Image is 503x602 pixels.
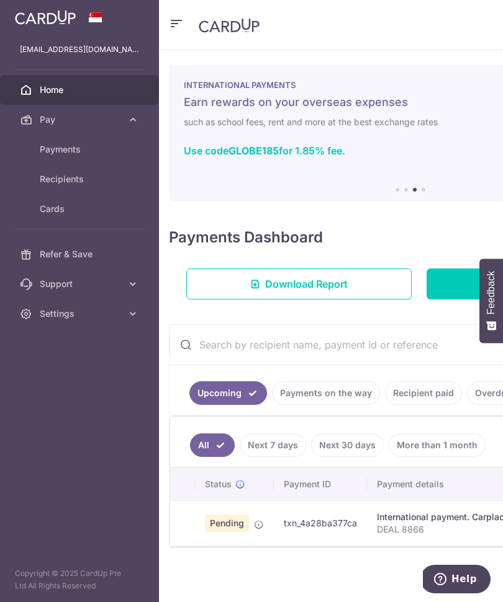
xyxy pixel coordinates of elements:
span: Status [205,478,232,490]
span: Settings [40,308,122,320]
span: Feedback [486,271,497,314]
a: More than 1 month [389,433,486,457]
span: Home [40,84,122,96]
a: Upcoming [189,381,267,405]
b: GLOBE185 [229,144,279,157]
th: Payment ID [274,468,367,500]
a: Next 30 days [311,433,384,457]
span: Cards [40,203,122,215]
a: Download Report [186,268,412,299]
span: Recipients [40,173,122,185]
span: Payments [40,143,122,156]
span: Refer & Save [40,248,122,260]
a: Recipient paid [385,381,462,405]
button: Feedback - Show survey [479,259,503,343]
img: CardUp [15,10,76,25]
span: Pending [205,515,249,532]
span: Pay [40,113,122,126]
a: Use codeGLOBE185for 1.85% fee. [184,144,345,157]
a: Next 7 days [240,433,306,457]
a: Payments on the way [272,381,380,405]
iframe: Opens a widget where you can find more information [423,565,491,596]
h4: Payments Dashboard [169,226,323,249]
td: txn_4a28ba377ca [274,500,367,546]
p: [EMAIL_ADDRESS][DOMAIN_NAME] [20,43,139,56]
span: Support [40,278,122,290]
img: CardUp [199,18,260,33]
a: All [190,433,235,457]
span: Download Report [265,277,348,291]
